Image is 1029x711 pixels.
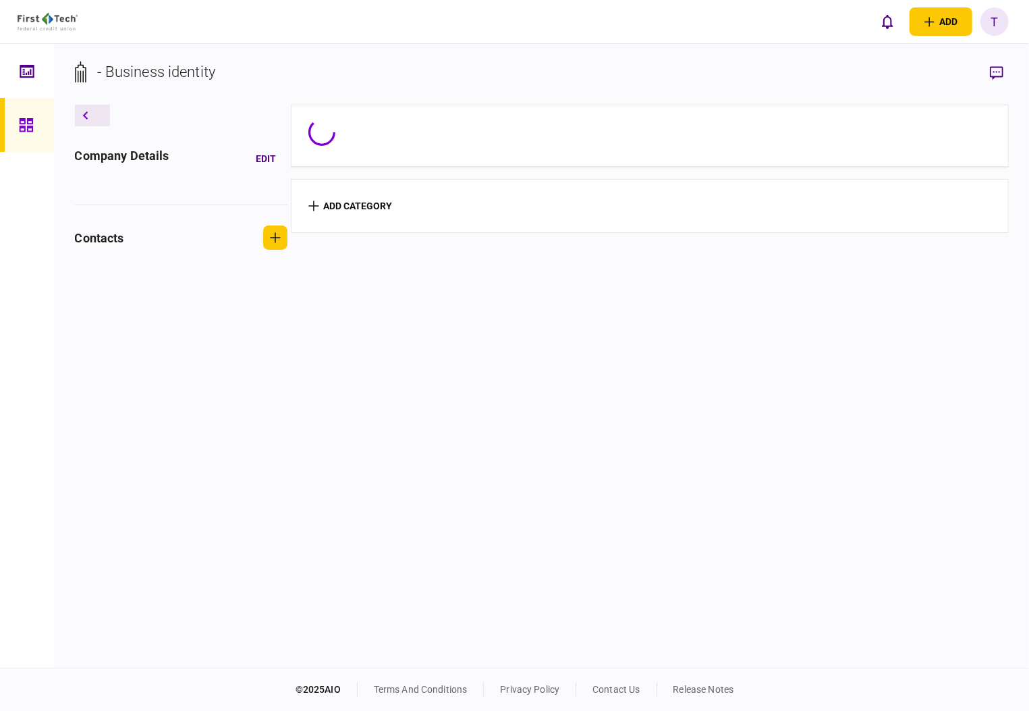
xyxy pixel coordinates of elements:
[18,13,78,30] img: client company logo
[980,7,1009,36] button: T
[374,684,468,695] a: terms and conditions
[673,684,734,695] a: release notes
[75,229,124,247] div: contacts
[910,7,972,36] button: open adding identity options
[98,61,216,83] div: - Business identity
[592,684,640,695] a: contact us
[296,683,358,697] div: © 2025 AIO
[873,7,901,36] button: open notifications list
[246,147,287,171] button: Edit
[75,147,169,171] div: company details
[308,201,393,211] button: add category
[500,684,559,695] a: privacy policy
